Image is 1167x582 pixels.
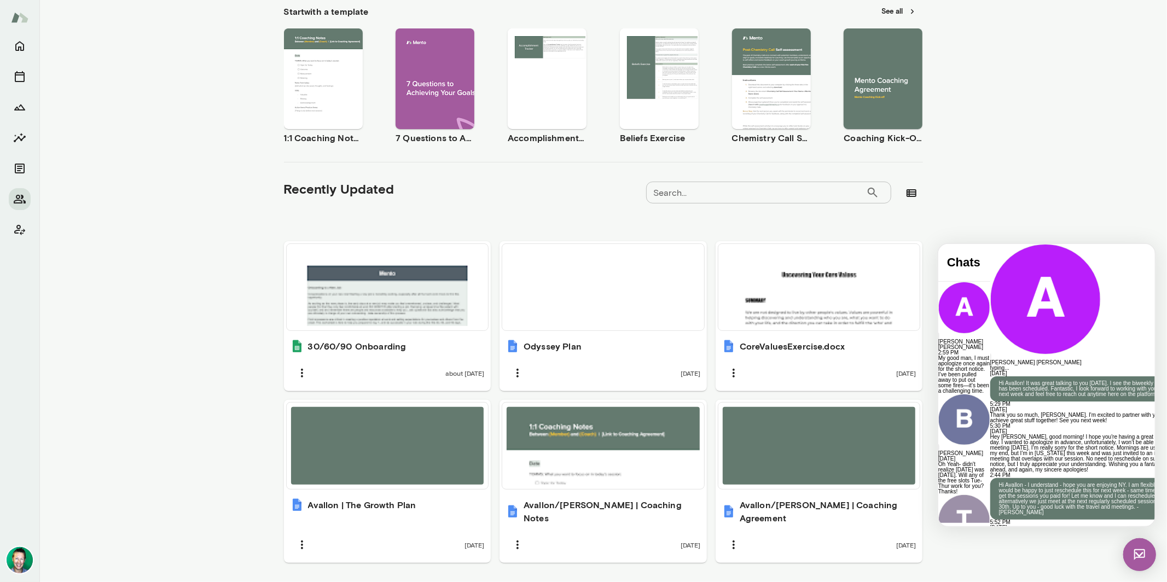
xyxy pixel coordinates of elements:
[524,498,700,525] h6: Avallon/[PERSON_NAME] | Coaching Notes
[52,281,69,287] span: [DATE]
[508,131,587,144] h6: Accomplishment Tracker
[896,369,916,377] span: [DATE]
[9,188,31,210] button: Members
[9,11,43,26] h4: Chats
[9,66,31,88] button: Sessions
[7,547,33,573] img: Brian Lawrence
[291,498,304,511] img: Avallon | The Growth Plan
[52,190,251,229] p: Hey [PERSON_NAME], good morning! I hope you're having a great start to your day. I wanted to apol...
[61,137,242,153] p: Hi Avallon! It was great talking to you [DATE]. I see the biweekly session has been scheduled. Fa...
[740,498,916,525] h6: Avallon/[PERSON_NAME] | Coaching Agreement
[284,131,363,144] h6: 1:1 Coaching Notes
[52,184,69,190] span: [DATE]
[506,505,519,518] img: Avallon/Brian | Coaching Notes
[524,340,582,353] h6: Odyssey Plan
[291,340,304,353] img: 30/60/90 Onboarding
[52,228,72,234] span: 2:44 PM
[9,158,31,179] button: Documents
[52,162,69,168] span: [DATE]
[61,238,242,271] p: Hi Avallon - I understand - hope you are enjoying NY. I am flexible and would be happy to just re...
[732,131,811,144] h6: Chemistry Call Self-Assessment [Coaches only]
[620,131,699,144] h6: Beliefs Exercise
[284,180,394,197] h5: Recently Updated
[284,5,369,18] h6: Start with a template
[11,7,28,28] img: Mento
[9,96,31,118] button: Growth Plan
[52,157,72,163] span: 5:29 PM
[844,131,922,144] h6: Coaching Kick-Off | Coaching Agreement
[308,340,407,353] h6: 30/60/90 Onboarding
[52,126,69,132] span: [DATE]
[52,275,72,281] span: 5:52 PM
[722,340,735,353] img: CoreValuesExercise.docx
[52,121,71,127] span: typing...
[9,219,31,241] button: Client app
[9,35,31,57] button: Home
[681,369,700,377] span: [DATE]
[681,540,700,549] span: [DATE]
[465,540,484,549] span: [DATE]
[740,340,845,353] h6: CoreValuesExercise.docx
[875,3,923,20] button: See all
[52,116,251,121] h6: [PERSON_NAME] [PERSON_NAME]
[396,131,474,144] h6: 7 Questions to Achieving Your Goals
[506,340,519,353] img: Odyssey Plan
[308,498,416,511] h6: Avallon | The Growth Plan
[896,540,916,549] span: [DATE]
[52,168,251,179] p: Thank you so much, [PERSON_NAME]. I'm excited to partner with you! Let's achieve great stuff toge...
[52,179,72,185] span: 5:30 PM
[9,127,31,149] button: Insights
[445,369,484,377] span: about [DATE]
[722,505,735,518] img: Avallon/Brian | Coaching Agreement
